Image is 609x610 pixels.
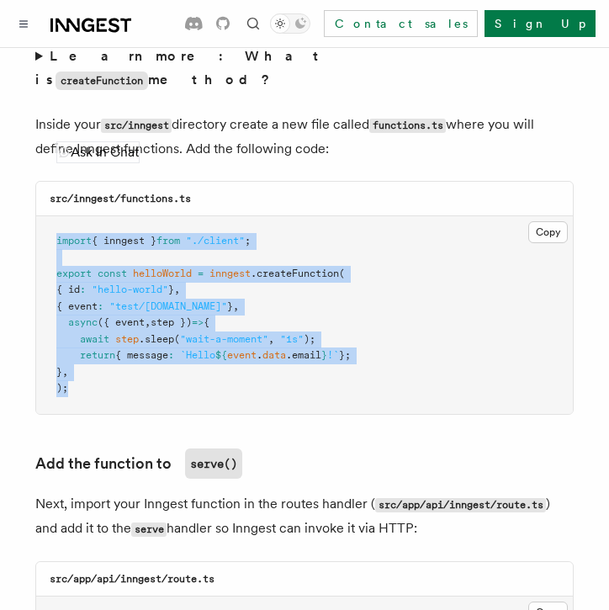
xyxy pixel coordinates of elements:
[251,268,339,279] span: .createFunction
[57,146,71,159] img: Ask In Chat
[339,268,345,279] span: (
[50,573,214,585] code: src/app/api/inngest/route.ts
[115,333,139,345] span: step
[56,382,68,394] span: );
[186,235,245,247] span: "./client"
[62,366,68,378] span: ,
[92,284,168,295] span: "hello-world"
[204,316,209,328] span: {
[56,235,92,247] span: import
[57,142,139,162] button: Ask In Chat
[98,316,145,328] span: ({ event
[98,268,127,279] span: const
[168,349,174,361] span: :
[71,142,139,162] span: Ask In Chat
[168,284,174,295] span: }
[286,349,321,361] span: .email
[98,300,103,312] span: :
[185,448,242,479] code: serve()
[198,268,204,279] span: =
[131,522,167,537] code: serve
[268,333,274,345] span: ,
[174,333,180,345] span: (
[56,72,148,90] code: createFunction
[280,333,304,345] span: "1s"
[56,366,62,378] span: }
[233,300,239,312] span: ,
[101,119,172,133] code: src/inngest
[35,448,242,479] a: Add the function toserve()
[56,300,98,312] span: { event
[180,333,268,345] span: "wait-a-moment"
[68,316,98,328] span: async
[339,349,351,361] span: };
[80,284,86,295] span: :
[92,235,156,247] span: { inngest }
[528,221,568,243] button: Copy
[145,316,151,328] span: ,
[13,13,34,34] button: Toggle navigation
[262,349,286,361] span: data
[35,45,574,93] summary: Learn more: What iscreateFunctionmethod?
[139,333,174,345] span: .sleep
[375,498,546,512] code: src/app/api/inngest/route.ts
[56,268,92,279] span: export
[321,349,327,361] span: }
[257,349,262,361] span: .
[243,13,263,34] button: Find something...
[109,300,227,312] span: "test/[DOMAIN_NAME]"
[327,349,339,361] span: !`
[227,349,257,361] span: event
[35,492,574,541] p: Next, import your Inngest function in the routes handler ( ) and add it to the handler so Inngest...
[115,349,168,361] span: { message
[80,333,109,345] span: await
[80,349,115,361] span: return
[156,235,180,247] span: from
[324,10,478,37] a: Contact sales
[485,10,596,37] a: Sign Up
[35,48,326,88] strong: Learn more: What is method?
[133,268,192,279] span: helloWorld
[215,349,227,361] span: ${
[227,300,233,312] span: }
[209,268,251,279] span: inngest
[192,316,204,328] span: =>
[151,316,192,328] span: step })
[174,284,180,295] span: ,
[304,333,315,345] span: );
[245,235,251,247] span: ;
[180,349,215,361] span: `Hello
[56,284,80,295] span: { id
[50,193,191,204] code: src/inngest/functions.ts
[369,119,446,133] code: functions.ts
[35,113,574,161] p: Inside your directory create a new file called where you will define Inngest functions. Add the f...
[270,13,310,34] button: Toggle dark mode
